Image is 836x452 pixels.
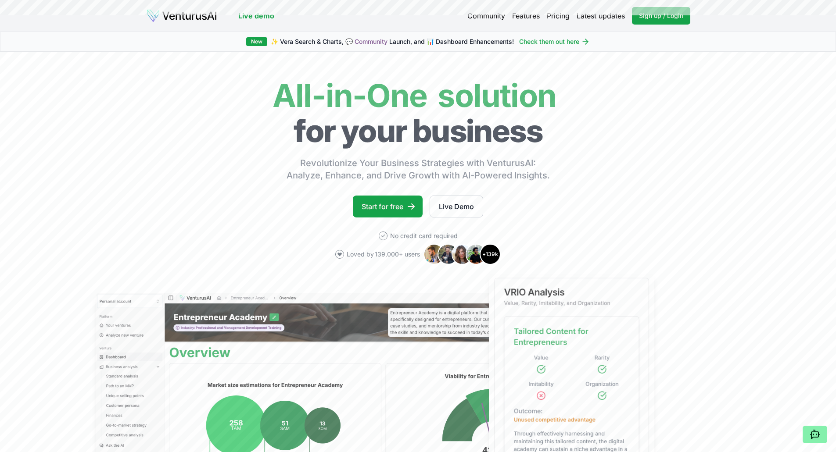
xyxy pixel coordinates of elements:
a: Live Demo [430,196,483,217]
div: New [246,37,267,46]
a: Community [467,11,505,21]
img: Avatar 2 [438,244,459,265]
img: Avatar 4 [466,244,487,265]
a: Community [355,38,388,45]
span: Sign up / Login [639,11,683,20]
a: Sign up / Login [632,7,690,25]
a: Features [512,11,540,21]
img: Avatar 3 [452,244,473,265]
a: Live demo [238,11,274,21]
a: Pricing [547,11,570,21]
a: Start for free [353,196,423,217]
span: ✨ Vera Search & Charts, 💬 Launch, and 📊 Dashboard Enhancements! [271,37,514,46]
img: logo [146,9,217,23]
a: Latest updates [577,11,625,21]
img: Avatar 1 [423,244,445,265]
a: Check them out here [519,37,590,46]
